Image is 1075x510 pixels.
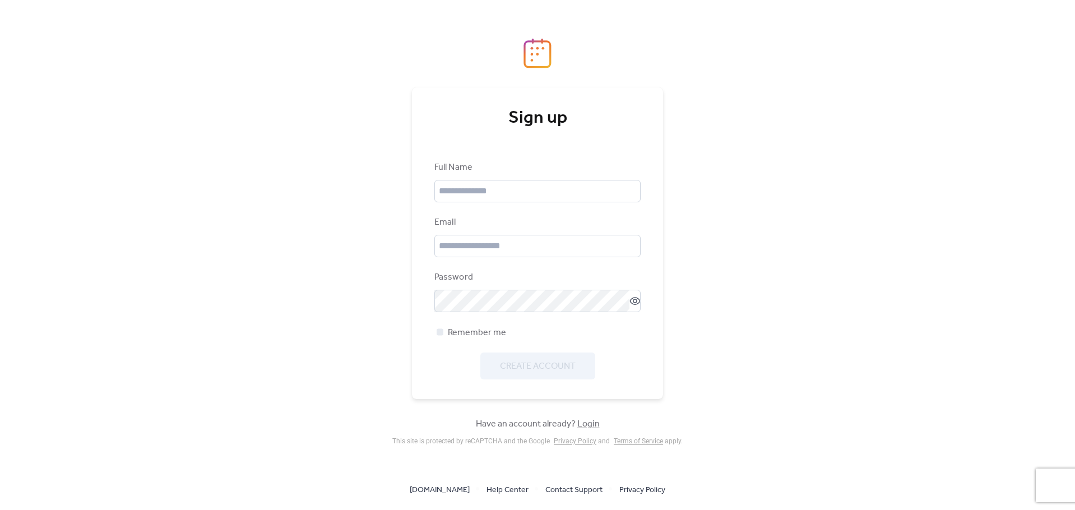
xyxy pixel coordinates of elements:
img: logo [523,38,552,68]
span: Remember me [448,326,506,340]
a: Privacy Policy [554,437,596,445]
div: This site is protected by reCAPTCHA and the Google and apply . [392,437,683,445]
a: Help Center [486,483,529,497]
span: Privacy Policy [619,484,665,497]
div: Sign up [434,107,641,129]
span: [DOMAIN_NAME] [410,484,470,497]
div: Password [434,271,638,284]
div: Full Name [434,161,638,174]
a: Contact Support [545,483,603,497]
div: Email [434,216,638,229]
a: Privacy Policy [619,483,665,497]
a: Terms of Service [614,437,663,445]
span: Have an account already? [476,418,600,431]
a: [DOMAIN_NAME] [410,483,470,497]
span: Help Center [486,484,529,497]
a: Login [577,415,600,433]
span: Contact Support [545,484,603,497]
